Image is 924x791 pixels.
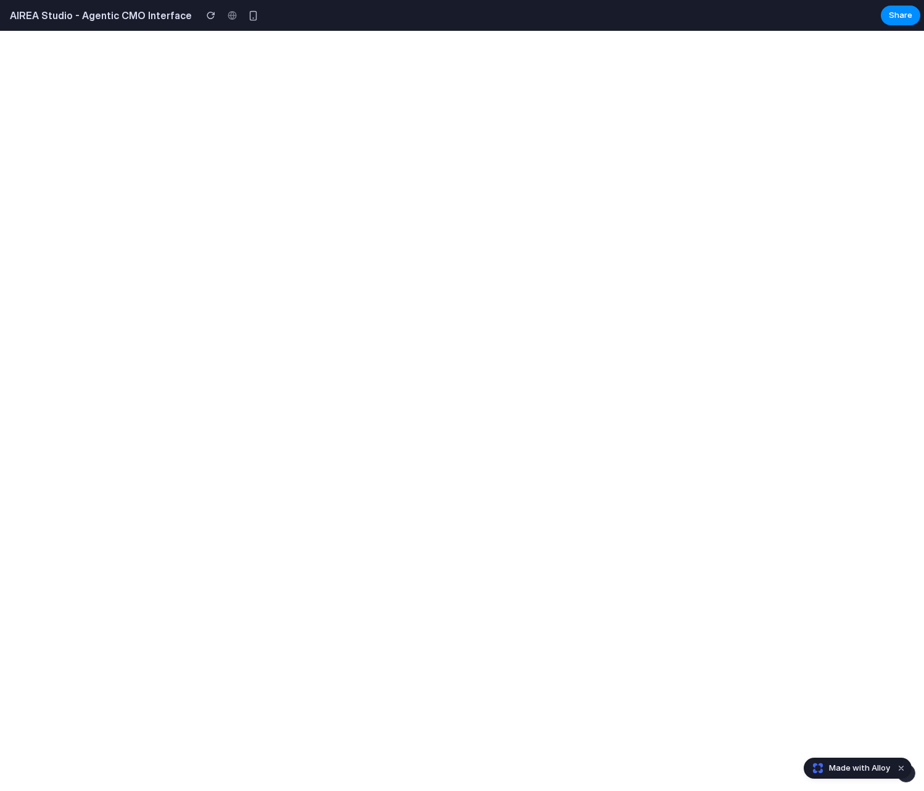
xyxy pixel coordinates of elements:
[5,8,192,23] h2: AIREA Studio - Agentic CMO Interface
[894,761,909,776] button: Dismiss watermark
[881,6,920,25] button: Share
[829,762,890,774] span: Made with Alloy
[889,9,912,22] span: Share
[804,762,891,774] a: Made with Alloy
